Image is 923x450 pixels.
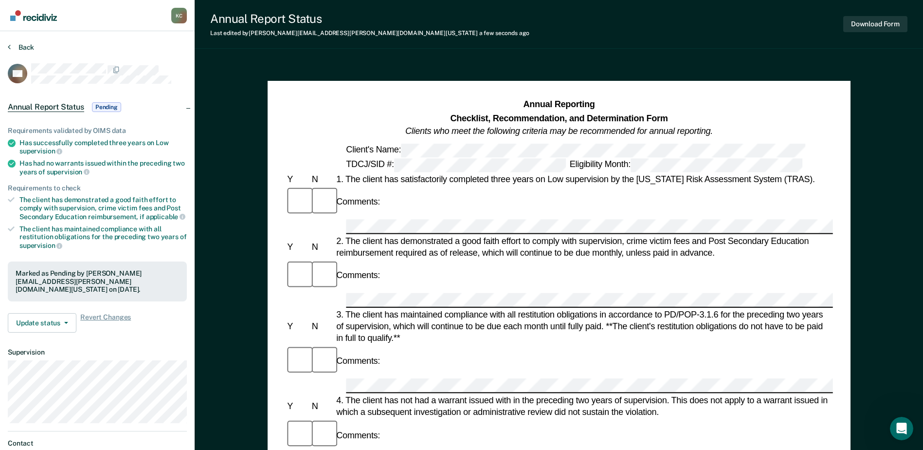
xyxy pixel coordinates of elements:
em: Clients who meet the following criteria may be recommended for annual reporting. [405,126,713,136]
span: Pending [92,102,121,112]
span: Revert Changes [80,313,131,333]
div: 3. The client has maintained compliance with all restitution obligations in accordance to PD/POP-... [334,309,833,344]
div: Eligibility Month: [567,158,804,172]
strong: Annual Reporting [523,100,595,110]
span: Annual Report Status [8,102,84,112]
img: Recidiviz [10,10,57,21]
div: 2. The client has demonstrated a good faith effort to comply with supervision, crime victim fees ... [334,235,833,258]
div: Comments: [334,196,382,207]
div: K C [171,8,187,23]
div: N [309,241,334,252]
div: TDCJ/SID #: [344,158,567,172]
div: Comments: [334,356,382,367]
div: Y [285,400,309,412]
button: Download Form [843,16,907,32]
div: Has had no warrants issued within the preceding two years of [19,159,187,176]
div: Y [285,320,309,332]
div: N [309,173,334,185]
dt: Supervision [8,348,187,356]
button: Profile dropdown button [171,8,187,23]
span: supervision [19,147,62,155]
div: Y [285,173,309,185]
div: Last edited by [PERSON_NAME][EMAIL_ADDRESS][PERSON_NAME][DOMAIN_NAME][US_STATE] [210,30,529,37]
button: Update status [8,313,76,333]
div: Y [285,241,309,252]
div: Requirements validated by OIMS data [8,127,187,135]
div: The client has maintained compliance with all restitution obligations for the preceding two years of [19,225,187,250]
div: Marked as Pending by [PERSON_NAME][EMAIL_ADDRESS][PERSON_NAME][DOMAIN_NAME][US_STATE] on [DATE]. [16,269,179,294]
span: applicable [146,213,185,221]
span: supervision [47,168,90,176]
iframe: Intercom live chat [890,417,913,440]
div: Annual Report Status [210,12,529,26]
span: supervision [19,242,62,249]
div: N [309,320,334,332]
div: The client has demonstrated a good faith effort to comply with supervision, crime victim fees and... [19,196,187,221]
button: Back [8,43,34,52]
div: Client's Name: [344,143,807,157]
div: 1. The client has satisfactorily completed three years on Low supervision by the [US_STATE] Risk ... [334,173,833,185]
span: a few seconds ago [479,30,529,37]
div: Has successfully completed three years on Low [19,139,187,155]
div: Comments: [334,429,382,441]
strong: Checklist, Recommendation, and Determination Form [450,113,668,123]
div: 4. The client has not had a warrant issued with in the preceding two years of supervision. This d... [334,394,833,418]
div: Comments: [334,270,382,281]
dt: Contact [8,439,187,448]
div: Requirements to check [8,184,187,192]
div: N [309,400,334,412]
